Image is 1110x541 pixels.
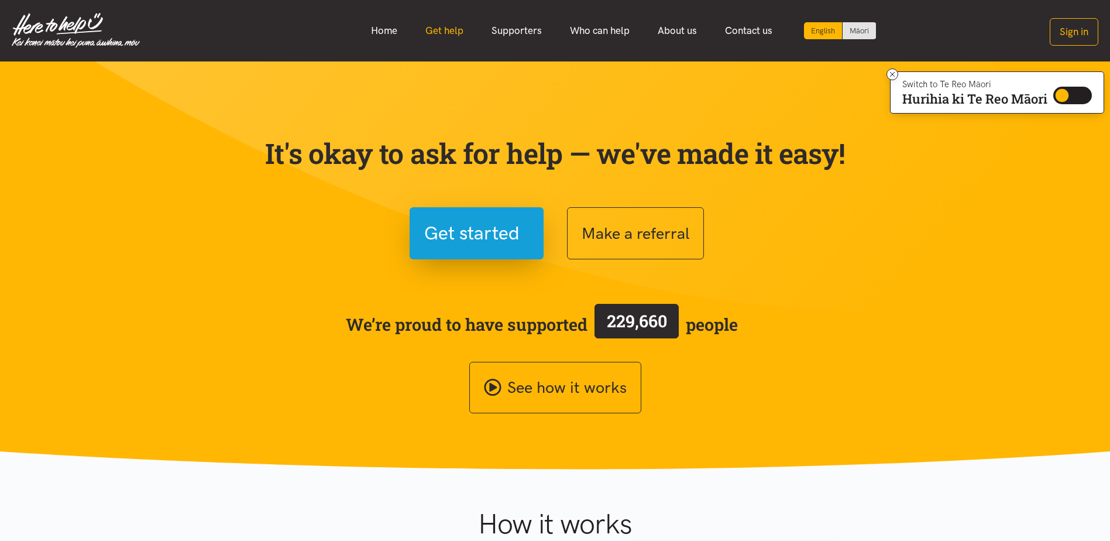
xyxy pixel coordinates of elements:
button: Sign in [1050,18,1098,46]
button: Make a referral [567,207,704,259]
p: Switch to Te Reo Māori [902,81,1047,88]
a: Who can help [556,18,644,43]
a: See how it works [469,362,641,414]
span: Get started [424,218,520,248]
a: Contact us [711,18,786,43]
img: Home [12,13,140,48]
p: It's okay to ask for help — we've made it easy! [263,136,848,170]
button: Get started [410,207,544,259]
a: Supporters [477,18,556,43]
h1: How it works [364,507,746,541]
a: 229,660 [587,302,686,347]
div: Current language [804,22,843,39]
span: We’re proud to have supported people [346,302,738,347]
a: Home [357,18,411,43]
a: Get help [411,18,477,43]
span: 229,660 [607,310,667,332]
a: Switch to Te Reo Māori [843,22,876,39]
div: Language toggle [804,22,877,39]
a: About us [644,18,711,43]
p: Hurihia ki Te Reo Māori [902,94,1047,104]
